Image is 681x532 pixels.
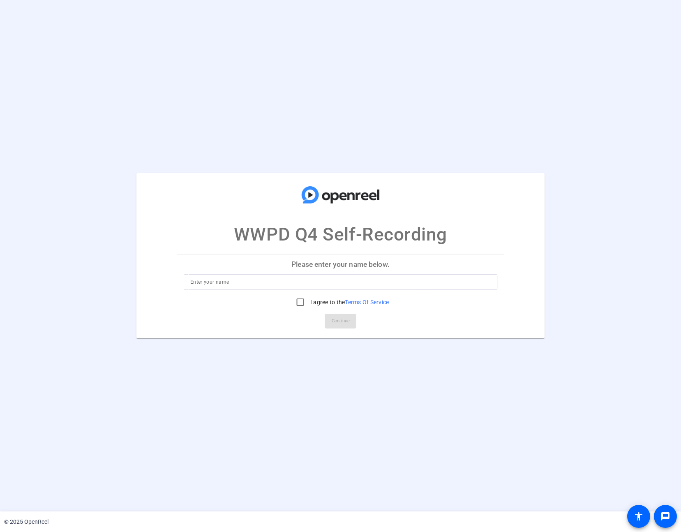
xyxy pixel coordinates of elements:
[634,511,644,521] mat-icon: accessibility
[345,299,389,305] a: Terms Of Service
[234,221,447,248] p: WWPD Q4 Self-Recording
[177,254,504,274] p: Please enter your name below.
[309,298,389,306] label: I agree to the
[300,181,382,208] img: company-logo
[4,518,48,526] div: © 2025 OpenReel
[190,277,491,287] input: Enter your name
[660,511,670,521] mat-icon: message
